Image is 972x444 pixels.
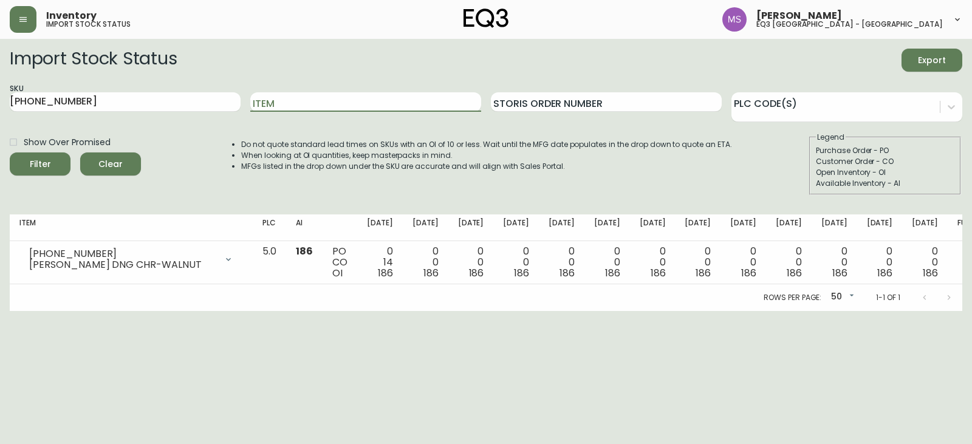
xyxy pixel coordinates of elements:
[594,246,620,279] div: 0 0
[877,266,892,280] span: 186
[902,214,948,241] th: [DATE]
[241,150,732,161] li: When looking at OI quantities, keep masterpacks in mind.
[253,241,286,284] td: 5.0
[787,266,802,280] span: 186
[730,246,756,279] div: 0 0
[90,157,131,172] span: Clear
[816,178,954,189] div: Available Inventory - AI
[696,266,711,280] span: 186
[80,152,141,176] button: Clear
[816,145,954,156] div: Purchase Order - PO
[469,266,484,280] span: 186
[857,214,903,241] th: [DATE]
[756,11,842,21] span: [PERSON_NAME]
[651,266,666,280] span: 186
[812,214,857,241] th: [DATE]
[764,292,821,303] p: Rows per page:
[423,266,439,280] span: 186
[549,246,575,279] div: 0 0
[923,266,938,280] span: 186
[912,246,938,279] div: 0 0
[493,214,539,241] th: [DATE]
[832,266,847,280] span: 186
[253,214,286,241] th: PLC
[560,266,575,280] span: 186
[412,246,439,279] div: 0 0
[10,49,177,72] h2: Import Stock Status
[332,266,343,280] span: OI
[403,214,448,241] th: [DATE]
[720,214,766,241] th: [DATE]
[816,132,846,143] legend: Legend
[722,7,747,32] img: 1b6e43211f6f3cc0b0729c9049b8e7af
[46,21,131,28] h5: import stock status
[448,214,494,241] th: [DATE]
[24,136,111,149] span: Show Over Promised
[867,246,893,279] div: 0 0
[458,246,484,279] div: 0 0
[378,266,393,280] span: 186
[241,139,732,150] li: Do not quote standard lead times on SKUs with an OI of 10 or less. Wait until the MFG date popula...
[776,246,802,279] div: 0 0
[332,246,347,279] div: PO CO
[584,214,630,241] th: [DATE]
[10,214,253,241] th: Item
[296,244,313,258] span: 186
[741,266,756,280] span: 186
[10,152,70,176] button: Filter
[29,259,216,270] div: [PERSON_NAME] DNG CHR-WALNUT
[605,266,620,280] span: 186
[464,9,508,28] img: logo
[630,214,676,241] th: [DATE]
[357,214,403,241] th: [DATE]
[821,246,847,279] div: 0 0
[876,292,900,303] p: 1-1 of 1
[826,287,857,307] div: 50
[675,214,720,241] th: [DATE]
[816,167,954,178] div: Open Inventory - OI
[503,246,529,279] div: 0 0
[685,246,711,279] div: 0 0
[514,266,529,280] span: 186
[911,53,953,68] span: Export
[756,21,943,28] h5: eq3 [GEOGRAPHIC_DATA] - [GEOGRAPHIC_DATA]
[766,214,812,241] th: [DATE]
[539,214,584,241] th: [DATE]
[902,49,962,72] button: Export
[816,156,954,167] div: Customer Order - CO
[367,246,393,279] div: 0 14
[241,161,732,172] li: MFGs listed in the drop down under the SKU are accurate and will align with Sales Portal.
[19,246,243,273] div: [PHONE_NUMBER][PERSON_NAME] DNG CHR-WALNUT
[640,246,666,279] div: 0 0
[29,248,216,259] div: [PHONE_NUMBER]
[46,11,97,21] span: Inventory
[286,214,323,241] th: AI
